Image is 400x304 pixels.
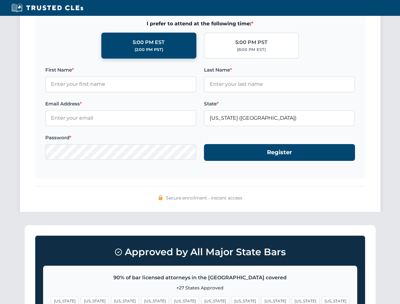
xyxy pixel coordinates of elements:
[204,100,355,108] label: State
[45,134,196,142] label: Password
[135,47,163,53] div: (2:00 PM PST)
[204,66,355,74] label: Last Name
[51,284,349,291] p: +27 States Approved
[45,100,196,108] label: Email Address
[237,47,266,53] div: (8:00 PM EST)
[204,144,355,161] button: Register
[45,20,355,28] span: I prefer to attend at the following time:
[10,3,85,13] img: Trusted CLEs
[45,76,196,92] input: Enter your first name
[45,66,196,74] label: First Name
[204,110,355,126] input: Florida (FL)
[166,194,242,201] span: Secure enrollment • Instant access
[45,110,196,126] input: Enter your email
[204,76,355,92] input: Enter your last name
[158,195,163,200] img: 🔒
[43,244,357,261] h3: Approved by All Major State Bars
[235,38,268,47] div: 5:00 PM PST
[51,274,349,282] p: 90% of bar licensed attorneys in the [GEOGRAPHIC_DATA] covered
[133,38,165,47] div: 5:00 PM EST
